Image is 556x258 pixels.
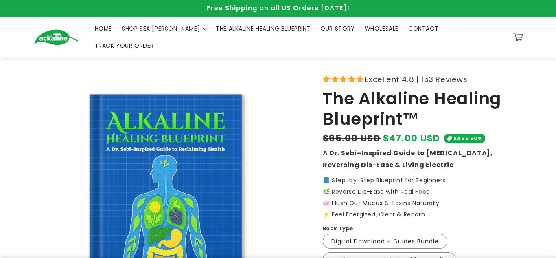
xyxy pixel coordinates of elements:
[320,25,355,32] span: OUR STORY
[365,73,467,86] span: Excellent 4.8 | 153 Reviews
[34,29,79,45] img: Ackaline
[323,177,522,217] p: 📘 Step-by-Step Blueprint for Beginners 🌿 Reverse Dis-Ease with Real Food 🧼 Flush Out Mucus & Toxi...
[315,20,359,37] a: OUR STORY
[122,25,200,32] span: SHOP SEA [PERSON_NAME]
[216,25,311,32] span: THE ALKALINE HEALING BLUEPRINT
[403,20,443,37] a: CONTACT
[90,37,159,54] a: TRACK YOUR ORDER
[360,20,403,37] a: WHOLESALE
[207,3,350,13] span: Free Shipping on all US Orders [DATE]!
[323,148,493,170] strong: A Dr. Sebi–Inspired Guide to [MEDICAL_DATA], Reversing Dis-Ease & Living Electric
[211,20,315,37] a: THE ALKALINE HEALING BLUEPRINT
[365,25,398,32] span: WHOLESALE
[453,134,482,143] span: SAVE 50%
[408,25,438,32] span: CONTACT
[323,225,353,233] label: Book Type
[117,20,211,37] summary: SHOP SEA [PERSON_NAME]
[323,234,447,249] label: Digital Download + Guides Bundle
[95,25,112,32] span: HOME
[95,42,154,49] span: TRACK YOUR ORDER
[383,132,440,145] span: $47.00 USD
[323,88,522,130] h1: The Alkaline Healing Blueprint™
[90,20,117,37] a: HOME
[323,132,381,145] s: $95.00 USD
